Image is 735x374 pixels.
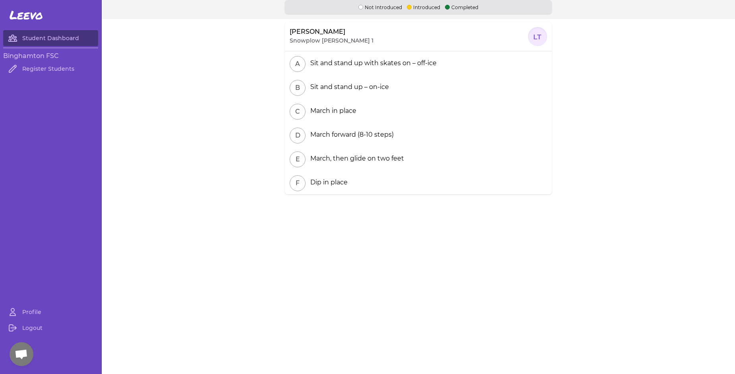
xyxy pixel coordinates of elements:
[290,80,306,96] button: B
[3,304,98,320] a: Profile
[307,154,404,163] div: March, then glide on two feet
[10,8,43,22] span: Leevo
[3,30,98,46] a: Student Dashboard
[3,61,98,77] a: Register Students
[290,175,306,191] button: F
[3,51,98,61] h3: Binghamton FSC
[290,27,345,37] p: [PERSON_NAME]
[10,342,33,366] div: Open chat
[307,178,348,187] div: Dip in place
[407,3,440,11] p: Introduced
[307,106,356,116] div: March in place
[290,37,373,45] p: Snowplow [PERSON_NAME] 1
[290,151,306,167] button: E
[445,3,478,11] p: Completed
[307,58,437,68] div: Sit and stand up with skates on – off-ice
[307,82,389,92] div: Sit and stand up – on-ice
[290,56,306,72] button: A
[3,320,98,336] a: Logout
[307,130,394,140] div: March forward (8-10 steps)
[290,128,306,143] button: D
[290,104,306,120] button: C
[358,3,402,11] p: Not Introduced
